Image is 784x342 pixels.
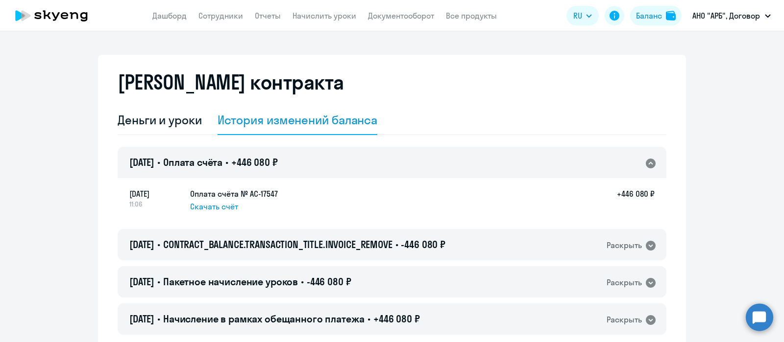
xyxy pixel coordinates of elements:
span: Начисление в рамках обещанного платежа [163,313,365,325]
p: АНО "АРБ", Договор [692,10,760,22]
a: Сотрудники [198,11,243,21]
span: [DATE] [129,188,182,200]
span: +446 080 ₽ [373,313,420,325]
button: Балансbalance [630,6,682,25]
div: История изменений баланса [218,112,378,128]
button: RU [566,6,599,25]
span: • [367,313,370,325]
span: • [157,313,160,325]
span: [DATE] [129,238,154,251]
span: -446 080 ₽ [307,275,351,288]
div: Раскрыть [607,276,642,289]
a: Документооборот [368,11,434,21]
div: Раскрыть [607,314,642,326]
h5: +446 080 ₽ [617,188,655,212]
h2: [PERSON_NAME] контракта [118,70,344,94]
span: +446 080 ₽ [231,156,278,168]
span: 11:06 [129,200,182,208]
span: [DATE] [129,313,154,325]
span: -446 080 ₽ [401,238,445,251]
span: [DATE] [129,156,154,168]
span: • [225,156,228,168]
span: Оплата счёта [163,156,222,168]
span: • [157,275,160,288]
span: Скачать счёт [190,201,238,212]
span: • [157,238,160,251]
a: Дашборд [152,11,187,21]
div: Раскрыть [607,239,642,251]
span: • [301,275,304,288]
span: CONTRACT_BALANCE.TRANSACTION_TITLE.INVOICE_REMOVE [163,238,392,251]
a: Все продукты [446,11,497,21]
span: [DATE] [129,275,154,288]
a: Отчеты [255,11,281,21]
span: • [395,238,398,251]
span: Пакетное начисление уроков [163,275,298,288]
h5: Оплата счёта № AC-17547 [190,188,278,200]
img: balance [666,11,676,21]
span: • [157,156,160,168]
a: Начислить уроки [293,11,356,21]
span: RU [573,10,582,22]
div: Деньги и уроки [118,112,202,128]
button: АНО "АРБ", Договор [687,4,776,27]
div: Баланс [636,10,662,22]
